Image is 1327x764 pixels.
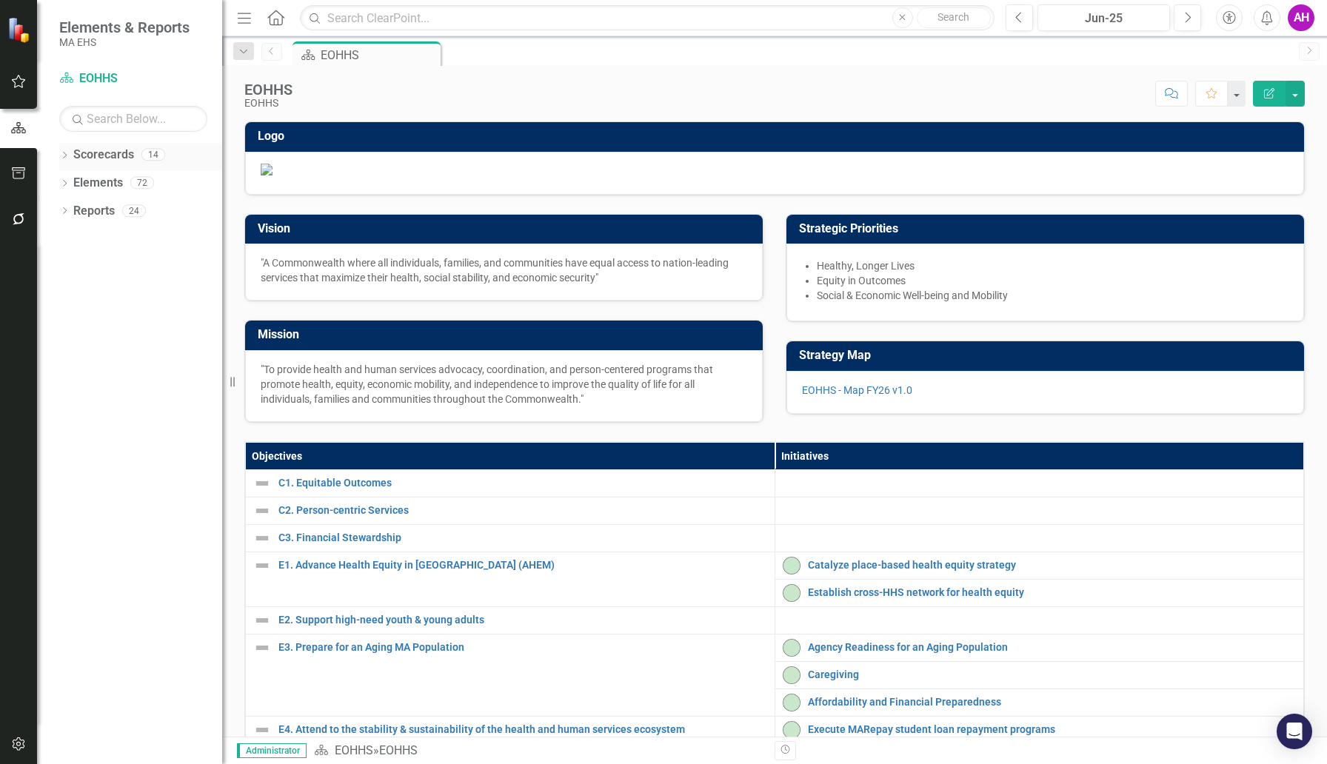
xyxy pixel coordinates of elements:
[300,5,995,31] input: Search ClearPoint...
[817,288,1288,303] li: Social & Economic Well-being and Mobility
[775,552,1304,579] td: Double-Click to Edit Right Click for Context Menu
[59,19,190,36] span: Elements & Reports
[775,634,1304,661] td: Double-Click to Edit Right Click for Context Menu
[59,106,207,132] input: Search Below...
[775,579,1304,606] td: Double-Click to Edit Right Click for Context Menu
[261,164,1288,175] img: Document.png
[817,258,1288,273] li: Healthy, Longer Lives
[783,584,800,602] img: On-track
[314,743,763,760] div: »
[253,502,271,520] img: Not Defined
[130,177,154,190] div: 72
[783,639,800,657] img: On-track
[783,694,800,711] img: On-track
[808,642,1297,653] a: Agency Readiness for an Aging Population
[1043,10,1165,27] div: Jun-25
[775,716,1304,743] td: Double-Click to Edit Right Click for Context Menu
[73,147,134,164] a: Scorecards
[278,560,767,571] a: E1. Advance Health Equity in [GEOGRAPHIC_DATA] (AHEM)
[808,669,1297,680] a: Caregiving
[278,505,767,516] a: C2. Person-centric Services
[775,688,1304,716] td: Double-Click to Edit Right Click for Context Menu
[1288,4,1314,31] button: AH
[258,328,755,341] h3: Mission
[253,721,271,739] img: Not Defined
[7,16,33,42] img: ClearPoint Strategy
[799,222,1297,235] h3: Strategic Priorities
[783,666,800,684] img: On-track
[808,724,1297,735] a: Execute MARepay student loan repayment programs
[122,204,146,217] div: 24
[937,11,969,23] span: Search
[246,524,775,552] td: Double-Click to Edit Right Click for Context Menu
[246,469,775,497] td: Double-Click to Edit Right Click for Context Menu
[246,634,775,716] td: Double-Click to Edit Right Click for Context Menu
[335,743,373,757] a: EOHHS
[278,724,767,735] a: E4. Attend to the stability & sustainability of the health and human services ecosystem
[237,743,307,758] span: Administrator
[1037,4,1170,31] button: Jun-25
[253,611,271,629] img: Not Defined
[817,273,1288,288] li: Equity in Outcomes
[59,70,207,87] a: EOHHS
[258,130,1297,143] h3: Logo
[261,362,747,406] p: "To provide health and human services advocacy, coordination, and person-centered programs that p...
[258,222,755,235] h3: Vision
[253,475,271,492] img: Not Defined
[808,560,1297,571] a: Catalyze place-based health equity strategy
[246,552,775,606] td: Double-Click to Edit Right Click for Context Menu
[253,557,271,574] img: Not Defined
[246,606,775,634] td: Double-Click to Edit Right Click for Context Menu
[278,642,767,653] a: E3. Prepare for an Aging MA Population
[253,529,271,547] img: Not Defined
[808,587,1297,598] a: Establish cross-HHS network for health equity
[1277,714,1312,749] div: Open Intercom Messenger
[261,255,747,285] p: "A Commonwealth where all individuals, families, and communities have equal access to nation-lead...
[73,175,123,192] a: Elements
[379,743,418,757] div: EOHHS
[73,203,115,220] a: Reports
[783,721,800,739] img: On-track
[244,81,293,98] div: EOHHS
[141,149,165,161] div: 14
[783,557,800,574] img: On-track
[808,697,1297,708] a: Affordability and Financial Preparedness
[59,36,190,48] small: MA EHS
[917,7,991,28] button: Search
[278,477,767,489] a: C1. Equitable Outcomes
[802,384,912,396] a: EOHHS - Map FY26 v1.0
[253,639,271,657] img: Not Defined
[246,497,775,524] td: Double-Click to Edit Right Click for Context Menu
[321,46,437,64] div: EOHHS
[278,614,767,626] a: E2. Support high-need youth & young adults
[278,532,767,543] a: C3. Financial Stewardship
[775,661,1304,688] td: Double-Click to Edit Right Click for Context Menu
[799,349,1297,362] h3: Strategy Map
[244,98,293,109] div: EOHHS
